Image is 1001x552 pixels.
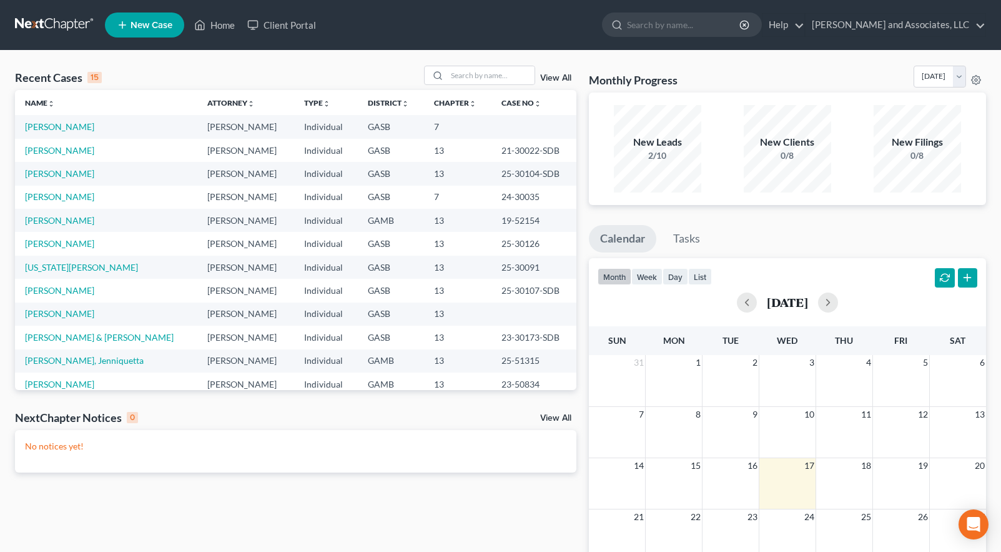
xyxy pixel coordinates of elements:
td: Individual [294,139,358,162]
span: 23 [746,509,759,524]
button: list [688,268,712,285]
a: [PERSON_NAME] and Associates, LLC [806,14,985,36]
a: [PERSON_NAME] [25,145,94,156]
td: GASB [358,303,424,326]
span: 10 [803,407,816,422]
td: 13 [424,279,491,302]
td: 25-30104-SDB [491,162,576,185]
td: 13 [424,326,491,349]
td: [PERSON_NAME] [197,256,294,279]
td: 13 [424,349,491,373]
span: 31 [633,355,645,370]
a: View All [540,74,571,83]
td: Individual [294,209,358,232]
span: 16 [746,458,759,473]
span: 14 [633,458,645,473]
div: NextChapter Notices [15,410,138,425]
i: unfold_more [402,100,409,108]
a: [US_STATE][PERSON_NAME] [25,262,138,273]
td: [PERSON_NAME] [197,326,294,349]
td: 13 [424,139,491,162]
p: No notices yet! [25,440,566,453]
td: [PERSON_NAME] [197,303,294,326]
div: Recent Cases [15,70,102,85]
td: 13 [424,232,491,255]
a: Chapterunfold_more [434,98,476,108]
td: GASB [358,162,424,185]
td: 13 [424,303,491,326]
a: Attorneyunfold_more [207,98,255,108]
td: Individual [294,186,358,209]
span: 15 [689,458,702,473]
a: [PERSON_NAME] [25,308,94,319]
td: 25-51315 [491,349,576,373]
div: 2/10 [614,149,701,162]
span: 13 [974,407,986,422]
div: 15 [87,72,102,83]
input: Search by name... [447,66,535,84]
i: unfold_more [323,100,330,108]
span: Fri [894,335,907,346]
span: 19 [917,458,929,473]
div: Open Intercom Messenger [959,509,989,539]
td: 7 [424,115,491,138]
td: GASB [358,139,424,162]
span: 3 [808,355,816,370]
span: Sat [950,335,965,346]
td: Individual [294,303,358,326]
div: New Filings [874,135,961,149]
td: GAMB [358,209,424,232]
i: unfold_more [47,100,55,108]
div: 0 [127,412,138,423]
span: 12 [917,407,929,422]
span: 26 [917,509,929,524]
td: 19-52154 [491,209,576,232]
span: 2 [751,355,759,370]
input: Search by name... [627,13,741,36]
a: Client Portal [241,14,322,36]
span: Wed [777,335,797,346]
td: GASB [358,279,424,302]
td: 24-30035 [491,186,576,209]
td: GASB [358,115,424,138]
div: New Leads [614,135,701,149]
td: [PERSON_NAME] [197,115,294,138]
span: 25 [860,509,872,524]
td: Individual [294,349,358,373]
a: View All [540,414,571,423]
td: [PERSON_NAME] [197,139,294,162]
a: [PERSON_NAME] [25,168,94,179]
span: Thu [835,335,853,346]
a: [PERSON_NAME] [25,121,94,132]
td: 23-50834 [491,373,576,396]
span: 5 [922,355,929,370]
span: 22 [689,509,702,524]
a: [PERSON_NAME] [25,191,94,202]
span: 18 [860,458,872,473]
td: GAMB [358,373,424,396]
a: Tasks [662,225,711,253]
td: 25-30091 [491,256,576,279]
td: 13 [424,209,491,232]
td: Individual [294,326,358,349]
span: 21 [633,509,645,524]
td: Individual [294,162,358,185]
span: 11 [860,407,872,422]
td: 13 [424,373,491,396]
a: [PERSON_NAME] [25,379,94,389]
i: unfold_more [534,100,541,108]
span: 24 [803,509,816,524]
td: GASB [358,326,424,349]
td: Individual [294,373,358,396]
td: 13 [424,162,491,185]
a: [PERSON_NAME] [25,238,94,249]
span: Mon [663,335,685,346]
td: [PERSON_NAME] [197,162,294,185]
span: 9 [751,407,759,422]
td: Individual [294,279,358,302]
a: Nameunfold_more [25,98,55,108]
a: [PERSON_NAME] [25,215,94,226]
td: [PERSON_NAME] [197,186,294,209]
td: [PERSON_NAME] [197,373,294,396]
td: [PERSON_NAME] [197,279,294,302]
